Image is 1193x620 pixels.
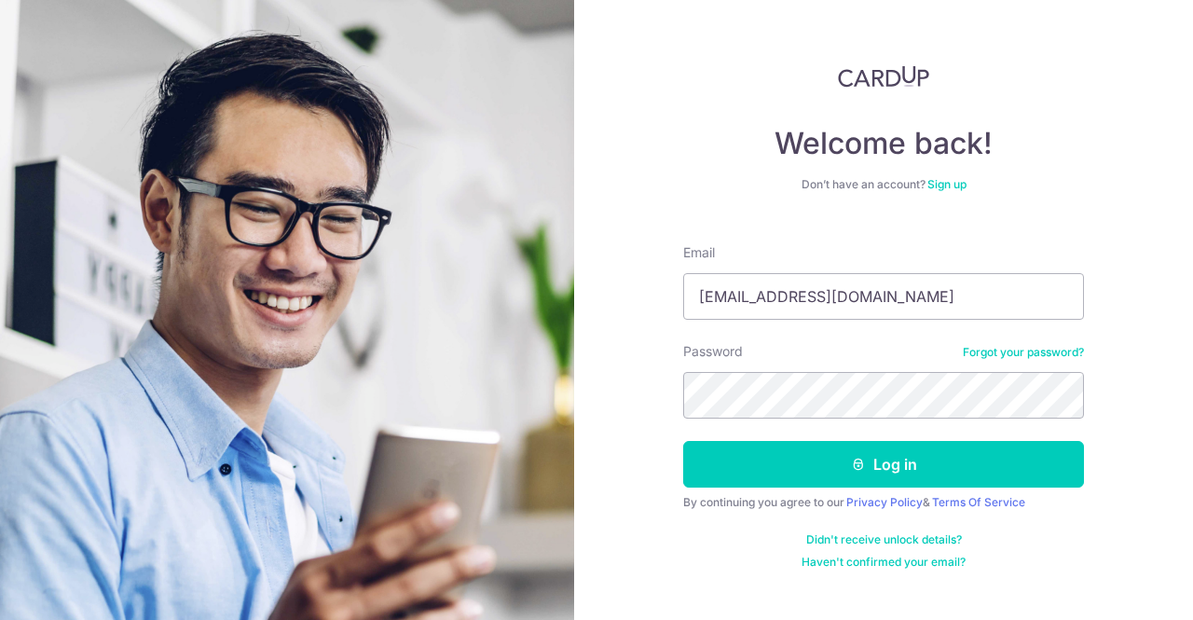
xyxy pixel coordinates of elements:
button: Log in [683,441,1084,488]
div: By continuing you agree to our & [683,495,1084,510]
input: Enter your Email [683,273,1084,320]
h4: Welcome back! [683,125,1084,162]
a: Didn't receive unlock details? [806,532,962,547]
a: Terms Of Service [932,495,1025,509]
label: Email [683,243,715,262]
a: Forgot your password? [963,345,1084,360]
a: Privacy Policy [846,495,923,509]
label: Password [683,342,743,361]
img: CardUp Logo [838,65,929,88]
div: Don’t have an account? [683,177,1084,192]
a: Sign up [927,177,967,191]
a: Haven't confirmed your email? [802,555,966,570]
